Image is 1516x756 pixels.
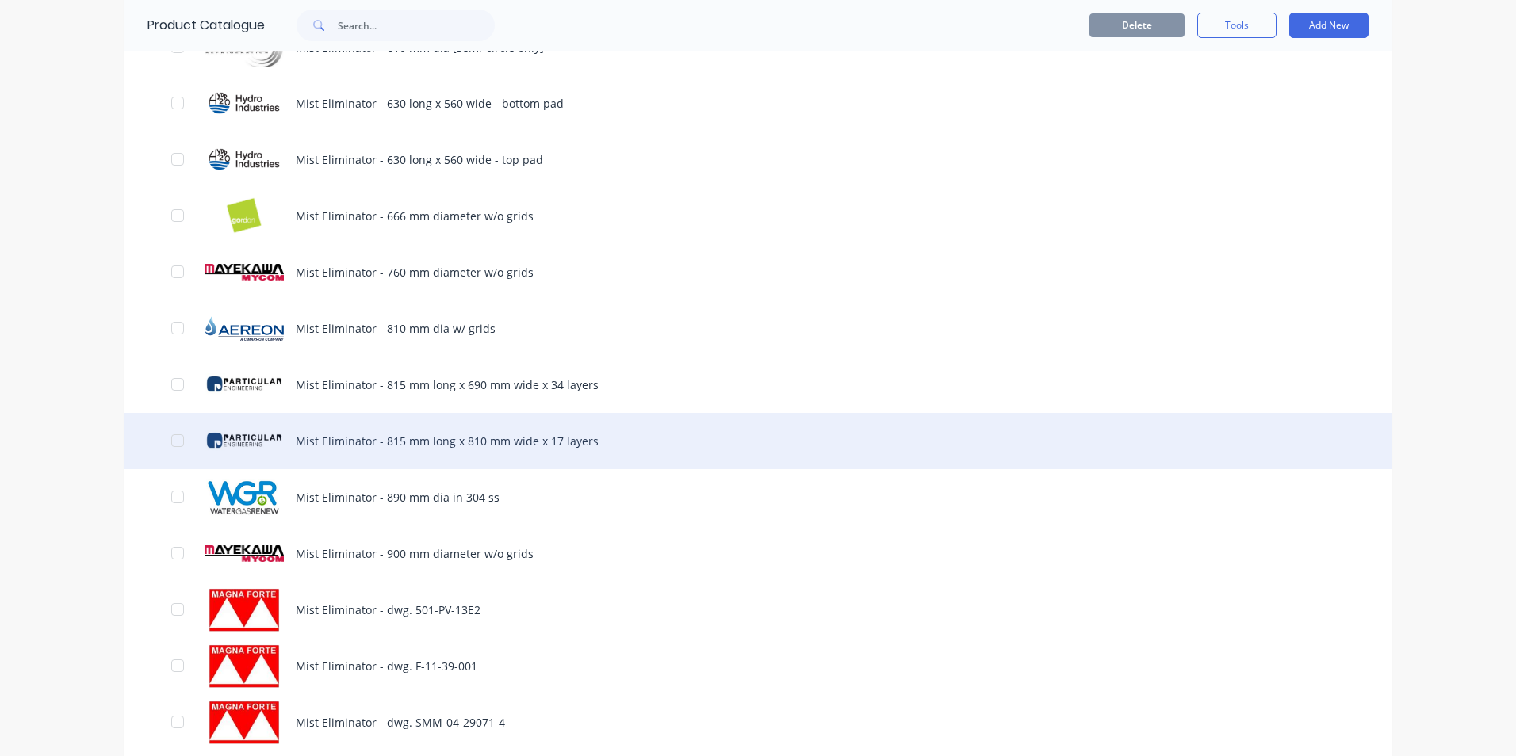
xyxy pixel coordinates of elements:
[124,413,1392,469] div: Mist Eliminator - 815 mm long x 810 mm wide x 17 layersMist Eliminator - 815 mm long x 810 mm wid...
[1289,13,1369,38] button: Add New
[124,357,1392,413] div: Mist Eliminator - 815 mm long x 690 mm wide x 34 layersMist Eliminator - 815 mm long x 690 mm wid...
[1197,13,1277,38] button: Tools
[1089,13,1185,37] button: Delete
[338,10,495,41] input: Search...
[124,244,1392,300] div: Mist Eliminator - 760 mm diameter w/o gridsMist Eliminator - 760 mm diameter w/o grids
[124,638,1392,694] div: Mist Eliminator - dwg. F-11-39-001Mist Eliminator - dwg. F-11-39-001
[124,188,1392,244] div: Mist Eliminator - 666 mm diameter w/o gridsMist Eliminator - 666 mm diameter w/o grids
[124,582,1392,638] div: Mist Eliminator - dwg. 501-PV-13E2Mist Eliminator - dwg. 501-PV-13E2
[124,75,1392,132] div: Mist Eliminator - 630 long x 560 wide - bottom padMist Eliminator - 630 long x 560 wide - bottom pad
[124,132,1392,188] div: Mist Eliminator - 630 long x 560 wide - top padMist Eliminator - 630 long x 560 wide - top pad
[124,525,1392,582] div: Mist Eliminator - 900 mm diameter w/o gridsMist Eliminator - 900 mm diameter w/o grids
[124,300,1392,357] div: Mist Eliminator - 810 mm dia w/ gridsMist Eliminator - 810 mm dia w/ grids
[124,694,1392,750] div: Mist Eliminator - dwg. SMM-04-29071-4Mist Eliminator - dwg. SMM-04-29071-4
[124,469,1392,525] div: Mist Eliminator - 890 mm dia in 304 ssMist Eliminator - 890 mm dia in 304 ss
